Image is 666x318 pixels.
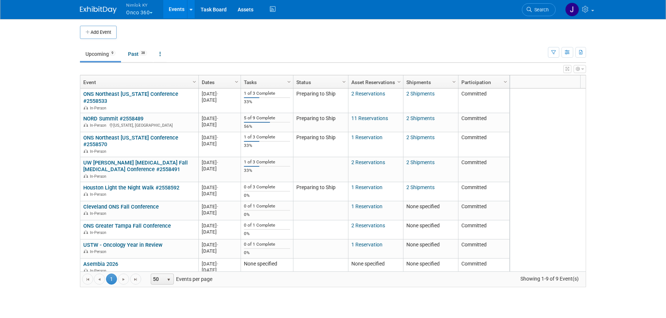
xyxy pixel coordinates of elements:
[83,91,178,104] a: ONS Northeast [US_STATE] Conference #2558533
[83,184,179,191] a: Houston Light the Night Walk #2558592
[406,184,435,190] a: 2 Shipments
[217,261,218,267] span: -
[121,277,127,282] span: Go to the next page
[244,134,290,140] div: 1 of 3 Complete
[351,184,383,190] a: 1 Reservation
[217,116,218,121] span: -
[217,223,218,228] span: -
[458,132,509,157] td: Committed
[202,97,237,103] div: [DATE]
[458,88,509,113] td: Committed
[83,115,143,122] a: NORD Summit #2558489
[142,274,220,285] span: Events per page
[84,174,88,178] img: In-Person Event
[84,230,88,234] img: In-Person Event
[202,166,237,172] div: [DATE]
[293,182,348,201] td: Preparing to Ship
[461,76,505,88] a: Participation
[80,26,117,39] button: Add Event
[202,115,237,122] div: [DATE]
[565,3,579,17] img: Jamie Dunn
[244,91,290,96] div: 1 of 3 Complete
[83,261,118,267] a: Asembia 2026
[351,115,388,121] a: 11 Reservations
[84,149,88,153] img: In-Person Event
[217,185,218,190] span: -
[217,242,218,247] span: -
[351,242,383,247] a: 1 Reservation
[296,76,343,88] a: Status
[94,274,105,285] a: Go to the previous page
[406,134,435,140] a: 2 Shipments
[202,134,237,141] div: [DATE]
[202,210,237,216] div: [DATE]
[351,134,383,140] a: 1 Reservation
[514,274,586,284] span: Showing 1-9 of 9 Event(s)
[406,91,435,97] a: 2 Shipments
[202,248,237,254] div: [DATE]
[217,204,218,209] span: -
[133,277,139,282] span: Go to the last page
[84,268,88,272] img: In-Person Event
[351,203,383,209] a: 1 Reservation
[244,231,290,236] div: 0%
[90,123,109,128] span: In-Person
[202,191,237,197] div: [DATE]
[126,1,153,9] span: Nimlok KY
[90,174,109,179] span: In-Person
[340,76,348,87] a: Column Settings
[286,79,292,85] span: Column Settings
[351,261,385,267] span: None specified
[244,159,290,165] div: 1 of 3 Complete
[83,134,178,148] a: ONS Northeast [US_STATE] Conference #2558570
[406,76,453,88] a: Shipments
[458,259,509,277] td: Committed
[191,79,197,85] span: Column Settings
[396,79,402,85] span: Column Settings
[90,192,109,197] span: In-Person
[458,182,509,201] td: Committed
[84,192,88,196] img: In-Person Event
[502,76,510,87] a: Column Settings
[406,223,440,228] span: None specified
[202,229,237,235] div: [DATE]
[502,79,508,85] span: Column Settings
[244,76,288,88] a: Tasks
[84,106,88,109] img: In-Person Event
[451,79,457,85] span: Column Settings
[233,76,241,87] a: Column Settings
[90,106,109,111] span: In-Person
[351,76,398,88] a: Asset Reservations
[83,223,171,229] a: ONS Greater Tampa Fall Conference
[244,115,290,121] div: 5 of 9 Complete
[85,277,91,282] span: Go to the first page
[244,212,290,217] div: 0%
[244,143,290,148] div: 33%
[83,242,162,248] a: USTW - Oncology Year in Review
[351,159,385,165] a: 2 Reservations
[244,261,290,267] div: None specified
[244,223,290,228] div: 0 of 1 Complete
[202,122,237,128] div: [DATE]
[234,79,239,85] span: Column Settings
[217,91,218,97] span: -
[166,277,172,283] span: select
[458,239,509,259] td: Committed
[458,220,509,239] td: Committed
[202,159,237,166] div: [DATE]
[406,242,440,247] span: None specified
[202,261,237,267] div: [DATE]
[84,123,88,127] img: In-Person Event
[406,159,435,165] a: 2 Shipments
[244,184,290,190] div: 0 of 3 Complete
[244,242,290,247] div: 0 of 1 Complete
[406,203,440,209] span: None specified
[351,91,385,97] a: 2 Reservations
[84,211,88,215] img: In-Person Event
[217,160,218,165] span: -
[202,184,237,191] div: [DATE]
[130,274,141,285] a: Go to the last page
[109,50,116,56] span: 9
[341,79,347,85] span: Column Settings
[244,203,290,209] div: 0 of 1 Complete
